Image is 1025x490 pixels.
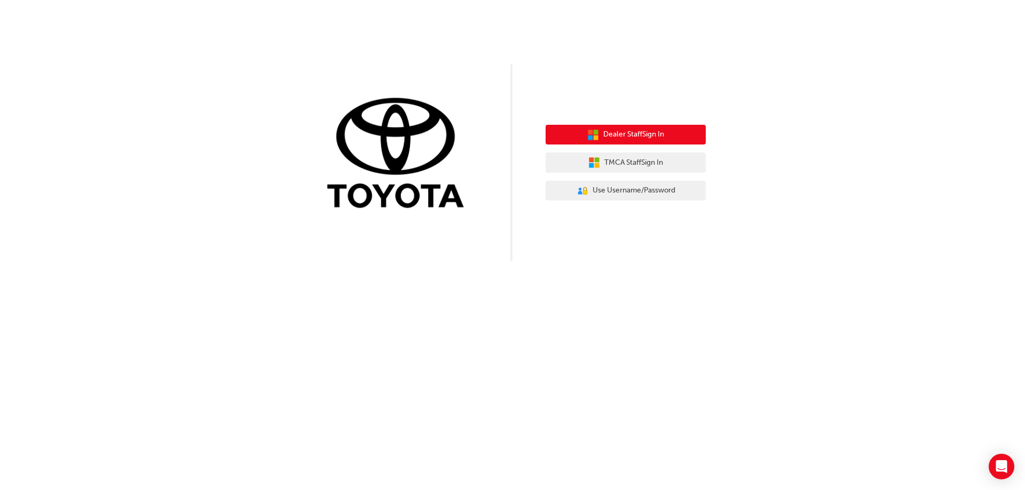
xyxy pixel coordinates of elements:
[603,128,664,141] span: Dealer Staff Sign In
[319,95,479,213] img: Trak
[989,454,1014,479] div: Open Intercom Messenger
[604,157,663,169] span: TMCA Staff Sign In
[546,125,706,145] button: Dealer StaffSign In
[593,184,675,197] span: Use Username/Password
[546,152,706,173] button: TMCA StaffSign In
[546,181,706,201] button: Use Username/Password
